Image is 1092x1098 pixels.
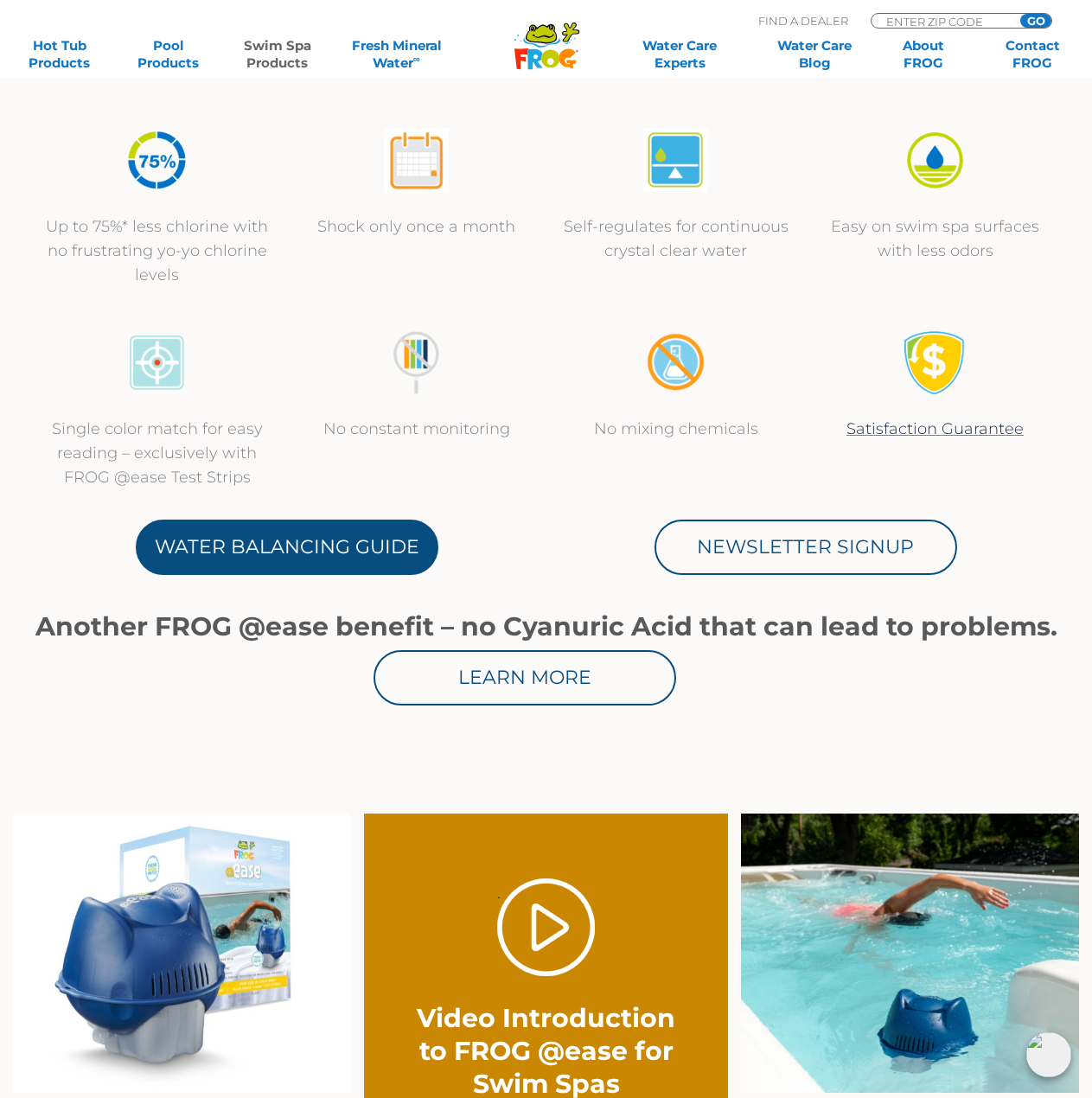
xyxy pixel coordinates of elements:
p: Up to 75%* less chlorine with no frustrating yo-yo chlorine levels [45,214,270,287]
img: ss-frog-ease-left-image [13,814,351,1094]
img: ss-frog-ease-right-image [741,814,1079,1094]
h1: Another FROG @ease benefit – no Cyanuric Acid that can lead to problems. [28,612,1065,642]
input: Zip Code Form [884,14,1001,29]
img: atease-icon-self-regulates [643,128,708,193]
a: Water CareExperts [611,37,749,72]
img: atease-icon-shock-once [384,128,449,193]
a: Hot TubProducts [17,37,102,72]
img: no-constant-monitoring1 [384,330,449,395]
p: Single color match for easy reading – exclusively with FROG @ease Test Strips [45,417,270,489]
img: icon-atease-color-match [125,330,189,395]
img: no-mixing1 [643,330,708,395]
sup: ∞ [413,53,420,65]
p: Shock only once a month [304,214,529,239]
p: No constant monitoring [304,417,529,441]
p: No mixing chemicals [564,417,789,441]
a: Swim SpaProducts [235,37,320,72]
p: Self-regulates for continuous crystal clear water [564,214,789,263]
input: GO [1020,14,1051,28]
a: AboutFROG [881,37,966,72]
a: ContactFROG [990,37,1075,72]
a: Water CareBlog [773,37,858,72]
img: icon-atease-easy-on [903,128,967,193]
img: icon-atease-75percent-less [125,128,189,193]
a: Satisfaction Guarantee [846,419,1024,438]
a: Play Video [497,878,595,976]
a: PoolProducts [126,37,211,72]
img: Satisfaction Guarantee Icon [903,330,967,395]
a: Water Balancing Guide [136,520,438,575]
img: openIcon [1026,1032,1071,1077]
a: Learn More [374,650,676,705]
a: Fresh MineralWater∞ [343,37,449,72]
p: Easy on swim spa surfaces with less odors [823,214,1048,263]
p: Find A Dealer [758,13,848,29]
a: Newsletter Signup [655,520,957,575]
